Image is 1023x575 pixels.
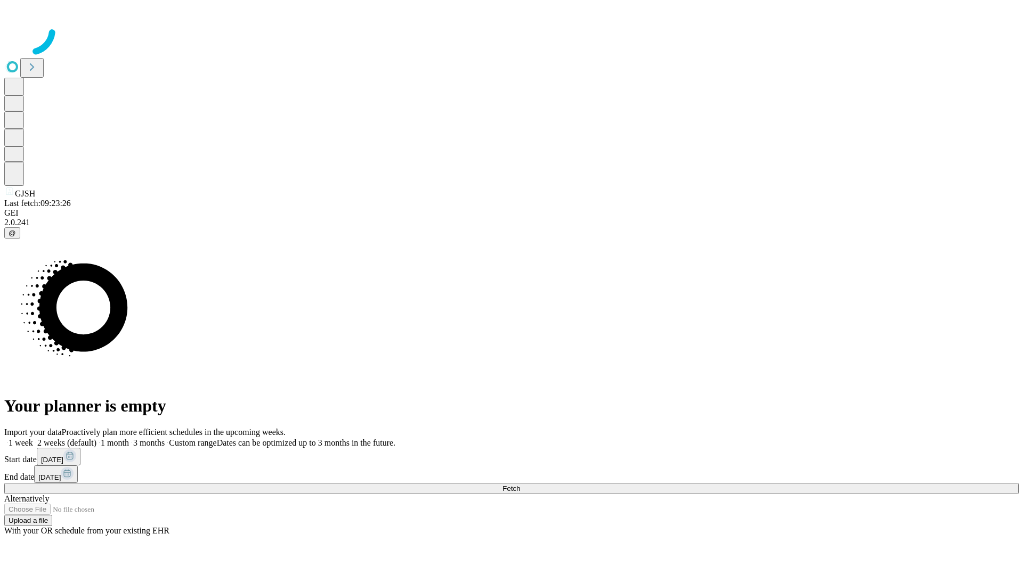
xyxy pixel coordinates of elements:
[41,456,63,464] span: [DATE]
[4,428,62,437] span: Import your data
[62,428,286,437] span: Proactively plan more efficient schedules in the upcoming weeks.
[37,438,96,447] span: 2 weeks (default)
[101,438,129,447] span: 1 month
[4,227,20,239] button: @
[217,438,395,447] span: Dates can be optimized up to 3 months in the future.
[9,229,16,237] span: @
[4,515,52,526] button: Upload a file
[37,448,80,465] button: [DATE]
[9,438,33,447] span: 1 week
[169,438,216,447] span: Custom range
[4,199,71,208] span: Last fetch: 09:23:26
[4,465,1019,483] div: End date
[133,438,165,447] span: 3 months
[4,483,1019,494] button: Fetch
[4,218,1019,227] div: 2.0.241
[15,189,35,198] span: GJSH
[4,448,1019,465] div: Start date
[4,208,1019,218] div: GEI
[38,473,61,481] span: [DATE]
[502,484,520,492] span: Fetch
[34,465,78,483] button: [DATE]
[4,526,169,535] span: With your OR schedule from your existing EHR
[4,396,1019,416] h1: Your planner is empty
[4,494,49,503] span: Alternatively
